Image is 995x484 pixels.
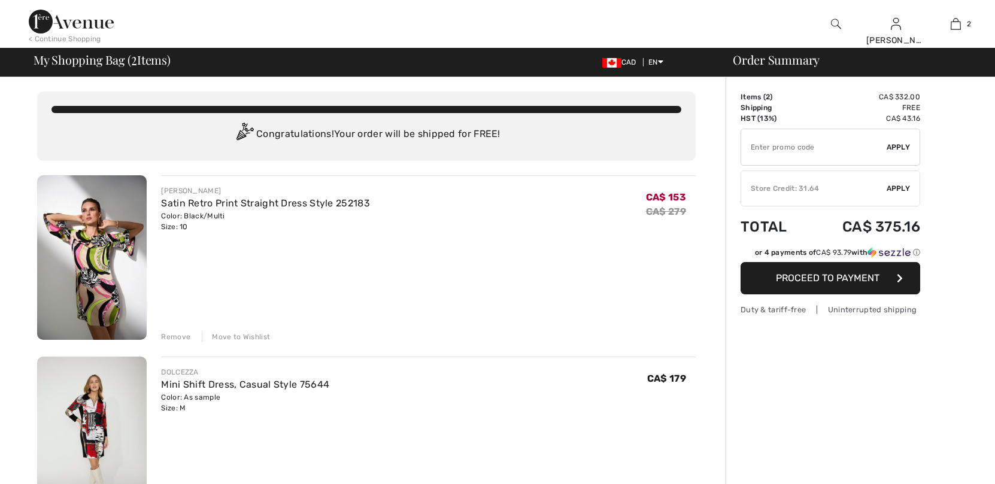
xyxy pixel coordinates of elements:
td: Items ( ) [741,92,808,102]
a: 2 [926,17,985,31]
img: Congratulation2.svg [232,123,256,147]
span: My Shopping Bag ( Items) [34,54,171,66]
span: CA$ 93.79 [816,248,851,257]
td: HST (13%) [741,113,808,124]
button: Proceed to Payment [741,262,920,294]
div: Duty & tariff-free | Uninterrupted shipping [741,304,920,315]
img: Canadian Dollar [602,58,621,68]
span: Apply [887,183,911,194]
span: CA$ 179 [647,373,686,384]
span: 2 [131,51,137,66]
div: Order Summary [718,54,988,66]
div: [PERSON_NAME] [866,34,925,47]
img: My Bag [951,17,961,31]
div: or 4 payments ofCA$ 93.79withSezzle Click to learn more about Sezzle [741,247,920,262]
span: 2 [967,19,971,29]
span: CA$ 153 [646,191,686,203]
s: CA$ 279 [646,206,686,217]
span: EN [648,58,663,66]
td: Total [741,206,808,247]
input: Promo code [741,129,887,165]
img: Sezzle [867,247,911,258]
div: Color: As sample Size: M [161,392,329,413]
iframe: Opens a widget where you can chat to one of our agents [919,448,983,478]
img: search the website [831,17,841,31]
img: My Info [891,17,901,31]
td: CA$ 332.00 [808,92,920,102]
div: DOLCEZZA [161,367,329,378]
span: Apply [887,142,911,153]
span: Proceed to Payment [776,272,879,284]
a: Sign In [891,18,901,29]
div: Color: Black/Multi Size: 10 [161,211,370,232]
div: [PERSON_NAME] [161,185,370,196]
span: CAD [602,58,641,66]
td: Shipping [741,102,808,113]
td: CA$ 43.16 [808,113,920,124]
div: Remove [161,331,190,342]
img: 1ère Avenue [29,10,114,34]
td: Free [808,102,920,113]
div: < Continue Shopping [29,34,101,44]
span: 2 [766,93,770,101]
div: or 4 payments of with [755,247,920,258]
a: Mini Shift Dress, Casual Style 75644 [161,379,329,390]
img: Satin Retro Print Straight Dress Style 252183 [37,175,147,340]
div: Congratulations! Your order will be shipped for FREE! [51,123,681,147]
div: Move to Wishlist [202,331,270,342]
td: CA$ 375.16 [808,206,920,247]
a: Satin Retro Print Straight Dress Style 252183 [161,197,370,209]
div: Store Credit: 31.64 [741,183,887,194]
